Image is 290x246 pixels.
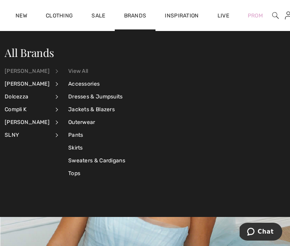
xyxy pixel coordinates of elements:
[217,12,229,20] a: Live
[16,12,27,21] a: New
[68,90,125,103] a: Dresses & Jumpsuits
[5,65,50,77] div: [PERSON_NAME]
[68,65,125,77] a: View All
[68,77,125,90] a: Accessories
[5,103,50,116] div: Compli K
[91,12,105,21] a: Sale
[124,12,147,21] a: Brands
[5,77,50,90] div: [PERSON_NAME]
[272,11,279,20] img: search the website
[68,154,125,167] a: Sweaters & Cardigans
[240,223,282,242] iframe: Opens a widget where you can chat to one of our agents
[68,129,125,141] a: Pants
[5,45,54,60] a: All Brands
[68,141,125,154] a: Skirts
[68,103,125,116] a: Jackets & Blazers
[46,12,73,21] a: Clothing
[165,12,199,21] span: Inspiration
[5,129,50,141] div: SLNY
[5,116,50,129] div: [PERSON_NAME]
[248,12,263,20] a: Prom
[68,167,125,180] a: Tops
[68,116,125,129] a: Outerwear
[5,90,50,103] div: Dolcezza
